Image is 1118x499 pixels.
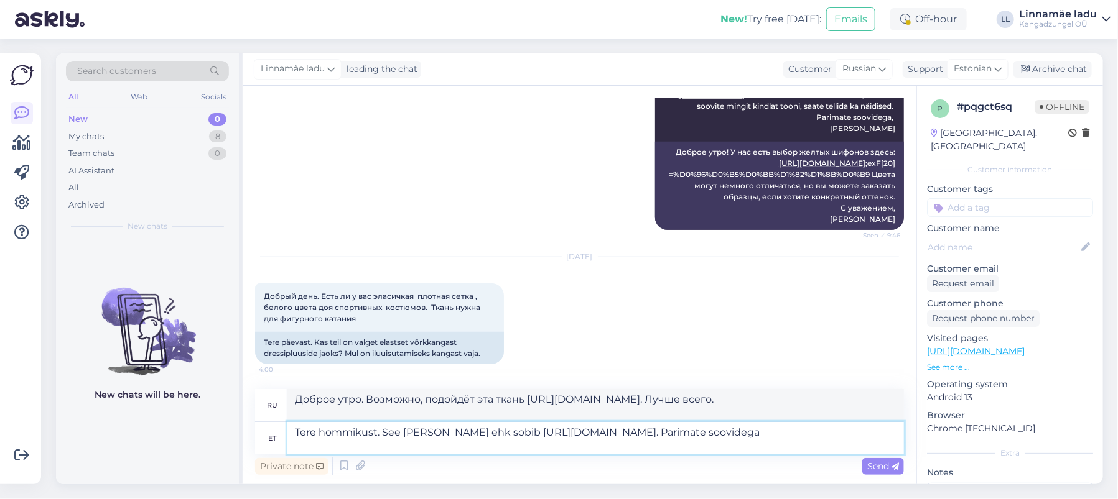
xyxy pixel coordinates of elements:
div: 0 [208,113,226,126]
a: [URL][DOMAIN_NAME] [927,346,1025,357]
div: All [66,89,80,105]
div: Kangadzungel OÜ [1019,19,1097,29]
div: Extra [927,447,1093,459]
p: Customer email [927,262,1093,275]
span: Search customers [77,65,156,78]
div: Request phone number [927,310,1040,327]
span: Seen ✓ 9:46 [854,231,900,240]
p: Customer tags [927,183,1093,196]
input: Add name [928,240,1079,254]
div: Archived [68,199,105,211]
div: et [268,428,276,449]
span: Send [867,460,899,472]
div: AI Assistant [68,165,114,177]
button: Emails [826,7,875,31]
div: [GEOGRAPHIC_DATA], [GEOGRAPHIC_DATA] [931,127,1068,153]
div: Request email [927,275,999,292]
div: Support [903,63,943,76]
p: Visited pages [927,332,1093,345]
div: New [68,113,88,126]
p: Browser [927,409,1093,422]
span: Estonian [954,62,992,76]
p: Chrome [TECHNICAL_ID] [927,422,1093,435]
span: Linnamäe ladu [261,62,325,76]
div: Web [129,89,151,105]
div: Customer information [927,164,1093,175]
span: Offline [1035,100,1089,114]
img: Askly Logo [10,63,34,87]
div: # pqgct6sq [957,99,1035,114]
div: LL [997,11,1014,28]
div: ru [267,395,277,416]
div: Customer [783,63,832,76]
textarea: Tere hommikust. See [PERSON_NAME] ehk sobib [URL][DOMAIN_NAME]. Parimate soovidega [287,422,904,454]
div: Team chats [68,147,114,160]
div: 0 [208,147,226,160]
div: 8 [209,130,226,143]
span: 4:00 [259,365,305,374]
b: New! [720,13,747,25]
a: [URL][DOMAIN_NAME] [779,158,865,168]
div: Off-hour [890,8,967,30]
p: Android 13 [927,391,1093,404]
div: Private note [255,458,328,475]
div: Try free [DATE]: [720,12,821,27]
div: [DATE] [255,251,904,262]
span: Добрый день. Есть ли у вас эласичкая плотная сетка , белого цвета доя спортивных костюмов. Ткань ... [264,291,482,323]
span: Tere hommikust! Meil on valik kollaseid šifoone siin: Värvid võivad natukene erineda, kuid kui so... [679,79,897,133]
div: Socials [198,89,229,105]
p: Operating system [927,378,1093,391]
p: Customer phone [927,297,1093,310]
div: leading the chat [342,63,417,76]
span: New chats [128,221,167,232]
a: Linnamäe laduKangadzungel OÜ [1019,9,1111,29]
div: Tere päevast. Kas teil on valget elastset võrkkangast dressipluuside jaoks? Mul on iluuisutamisek... [255,332,504,364]
p: Notes [927,466,1093,479]
div: Доброе утро! У нас есть выбор желтых шифонов здесь: ;exF[20] =%D0%96%D0%B5%D0%BB%D1%82%D1%8B%D0%B... [655,142,904,230]
div: Linnamäe ladu [1019,9,1097,19]
div: My chats [68,130,104,143]
img: No chats [56,265,239,377]
div: All [68,181,79,194]
p: Customer name [927,222,1093,235]
input: Add a tag [927,198,1093,217]
p: See more ... [927,362,1093,373]
textarea: Доброе утро. Возможно, подойдёт эта ткань [URL][DOMAIN_NAME]. Лучше всего. [287,389,904,421]
span: Russian [842,62,876,76]
div: Archive chat [1013,61,1092,78]
p: New chats will be here. [95,388,200,401]
span: p [938,104,943,113]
